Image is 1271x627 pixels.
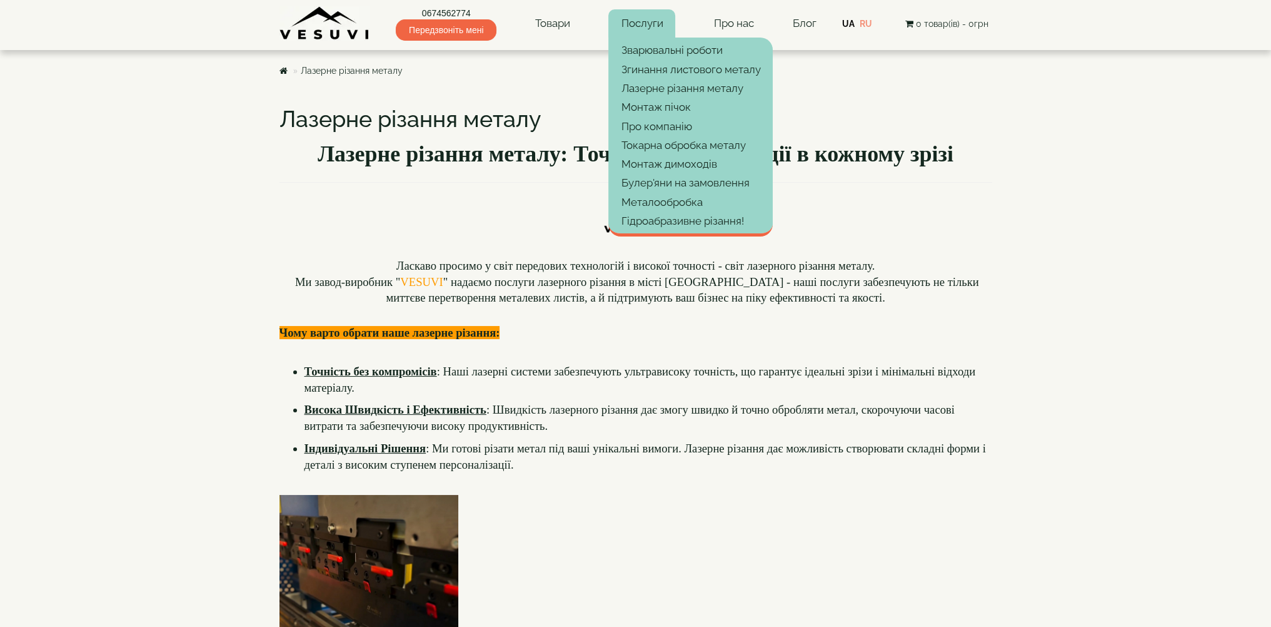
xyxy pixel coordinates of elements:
[279,6,370,41] img: Завод VESUVI
[523,9,583,38] a: Товари
[608,155,773,173] a: Монтаж димоходів
[608,41,773,59] a: Зварювальні роботи
[608,193,773,212] a: Металообробка
[608,79,773,98] a: Лазерне різання металу
[396,19,496,41] span: Передзвоніть мені
[860,19,872,29] a: RU
[608,117,773,136] a: Про компанію
[279,326,500,339] span: Чому варто обрати наше лазерне різання:
[842,19,855,29] a: UA
[304,365,978,394] span: : Наші лазерні системи забезпечують ультрависоку точність, що гарантує ідеальні зрізи і мінімальн...
[915,19,988,29] span: 0 товар(ів) - 0грн
[318,141,953,166] b: Лазерне різання металу: Точність та Інновації в кожному зрізі
[304,403,486,416] u: Висока Швидкість і Ефективність
[396,259,875,272] span: Ласкаво просимо у світ передових технологій і високої точності - світ лазерного різання металу.
[608,98,773,116] a: Монтаж пічок
[608,60,773,79] a: Згинання листового металу
[792,17,816,29] a: Блог
[292,275,982,305] span: Ми завод-виробник " " надаємо послуги лазерного різання в місті [GEOGRAPHIC_DATA] - наші послуги ...
[608,136,773,155] a: Токарна обробка металу
[279,107,992,132] h1: Лазерне різання металу
[304,403,958,432] span: : Швидкість лазерного різання дає змогу швидко й точно обробляти метал, скорочуючи часові витрати...
[701,9,766,38] a: Про нас
[608,212,773,230] a: Гідроабразивне різання!
[304,442,426,455] u: Індивідуальні Рішення
[601,189,670,241] img: Ttn5pm9uIKLcKgZrI-DPJtyXM-1-CpJTlstn2ZXthDzrWzHqWzIXq4ZS7qPkPFVaBoA4GitRGAHsRZshv0hWB0BnCPS-8PrHC...
[301,66,403,76] a: Лазерне різання металу
[901,17,992,31] button: 0 товар(ів) - 0грн
[396,7,496,19] a: 0674562774
[608,9,675,38] a: Послуги
[608,173,773,192] a: Булер'яни на замовлення
[400,275,443,288] a: VESUVI
[304,442,989,471] span: : Ми готові різати метал під ваші унікальні вимоги. Лазерне різання дає можливість створювати скл...
[304,365,437,378] u: Точність без компромісів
